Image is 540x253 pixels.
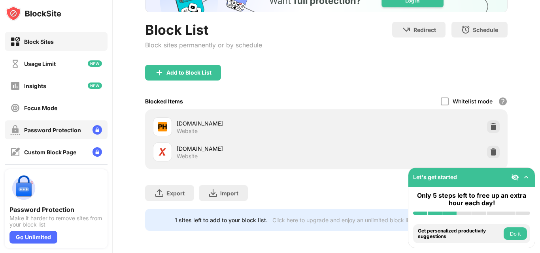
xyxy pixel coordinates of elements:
img: lock-menu.svg [93,125,102,135]
button: Do it [504,227,527,240]
div: Password Protection [9,206,103,214]
img: time-usage-off.svg [10,59,20,69]
div: Password Protection [24,127,81,133]
img: focus-off.svg [10,103,20,113]
img: new-icon.svg [88,60,102,67]
div: Add to Block List [166,69,211,76]
div: Custom Block Page [24,149,76,156]
img: lock-menu.svg [93,147,102,157]
div: [DOMAIN_NAME] [177,119,327,127]
img: block-on.svg [10,37,20,47]
div: Export [166,190,185,197]
img: omni-setup-toggle.svg [522,173,530,181]
div: Insights [24,82,46,89]
div: [DOMAIN_NAME] [177,144,327,153]
div: Website [177,127,198,135]
div: Focus Mode [24,105,57,111]
div: Go Unlimited [9,231,57,244]
div: Blocked Items [145,98,183,105]
img: favicons [158,147,167,157]
div: Block Sites [24,38,54,45]
div: Let's get started [413,174,457,180]
div: Make it harder to remove sites from your block list [9,215,103,228]
div: Get personalized productivity suggestions [418,228,502,240]
img: customize-block-page-off.svg [10,147,20,157]
div: Schedule [473,26,498,33]
img: eye-not-visible.svg [511,173,519,181]
img: favicons [158,122,167,131]
div: Click here to upgrade and enjoy an unlimited block list. [272,217,414,223]
div: Only 5 steps left to free up an extra hour each day! [413,192,530,207]
div: Website [177,153,198,160]
img: insights-off.svg [10,81,20,91]
div: Redirect [413,26,436,33]
div: Import [220,190,238,197]
div: Whitelist mode [453,98,493,105]
img: push-password-protection.svg [9,174,38,202]
div: Block List [145,22,262,38]
div: Block sites permanently or by schedule [145,41,262,49]
img: password-protection-off.svg [10,125,20,135]
div: 1 sites left to add to your block list. [175,217,268,223]
div: Usage Limit [24,60,56,67]
img: new-icon.svg [88,82,102,89]
img: logo-blocksite.svg [6,6,61,21]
